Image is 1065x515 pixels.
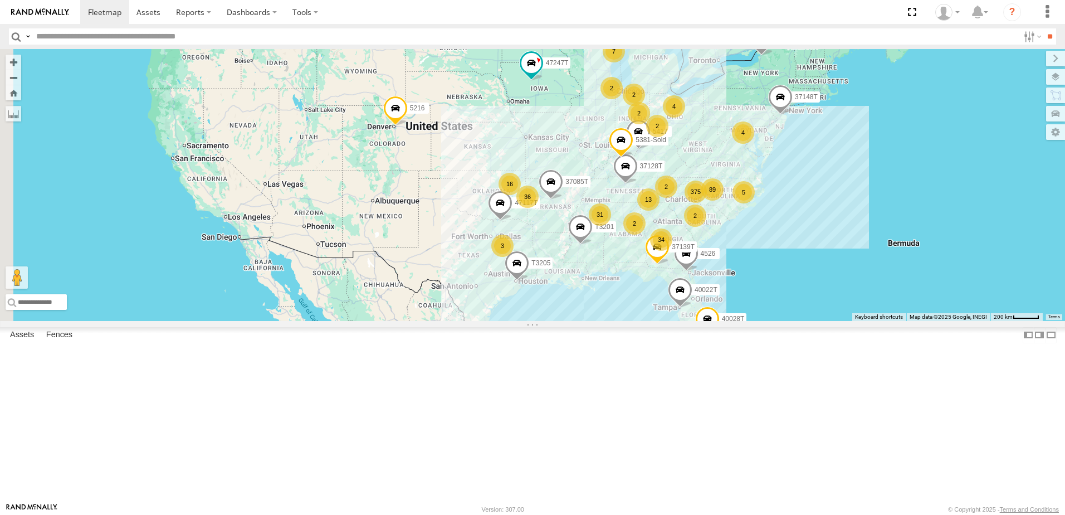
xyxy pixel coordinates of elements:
div: Dwight Wallace [931,4,964,21]
div: 375 [685,181,707,203]
button: Drag Pegman onto the map to open Street View [6,266,28,289]
div: © Copyright 2025 - [948,506,1059,513]
div: 34 [650,229,672,251]
label: Dock Summary Table to the Left [1023,327,1034,343]
div: 7 [603,40,625,62]
button: Keyboard shortcuts [855,313,903,321]
div: 2 [684,205,706,227]
div: 2 [628,102,650,124]
label: Measure [6,106,21,122]
span: 37085T [565,178,588,186]
label: Dock Summary Table to the Right [1034,327,1045,343]
div: 16 [499,173,521,195]
label: Map Settings [1046,124,1065,140]
a: Visit our Website [6,504,57,515]
a: Terms (opens in new tab) [1048,315,1060,319]
span: 47117T [515,200,538,207]
span: 4526 [701,250,716,258]
i: ? [1003,3,1021,21]
a: Terms and Conditions [1000,506,1059,513]
button: Zoom out [6,70,21,85]
label: Hide Summary Table [1046,327,1057,343]
div: 2 [623,212,646,235]
div: 89 [701,178,724,201]
span: 5216 [410,104,425,112]
div: Version: 307.00 [482,506,524,513]
span: 37139T [672,243,695,251]
button: Zoom Home [6,85,21,100]
label: Fences [41,327,78,343]
span: 37128T [640,163,663,171]
label: Search Query [23,28,32,45]
div: 5 [732,181,755,203]
span: 37148T [795,93,818,101]
span: 40028T [722,315,745,323]
span: 5381-Sold [636,136,666,144]
span: T3201 [595,224,614,231]
div: 2 [600,77,623,99]
div: 2 [623,84,645,106]
div: 3 [491,235,514,257]
span: 47247T [546,60,569,67]
button: Zoom in [6,55,21,70]
button: Map Scale: 200 km per 44 pixels [990,313,1043,321]
div: 2 [655,176,677,198]
div: 4 [732,122,754,144]
label: Assets [4,327,40,343]
span: Map data ©2025 Google, INEGI [910,314,987,320]
label: Search Filter Options [1019,28,1043,45]
span: 40022T [695,286,717,294]
div: 13 [637,188,659,211]
span: 200 km [994,314,1013,320]
div: 2 [646,115,668,137]
div: 31 [589,203,611,226]
span: T3205 [531,259,550,267]
img: rand-logo.svg [11,8,69,16]
div: 4 [663,95,685,118]
div: 36 [516,186,539,208]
